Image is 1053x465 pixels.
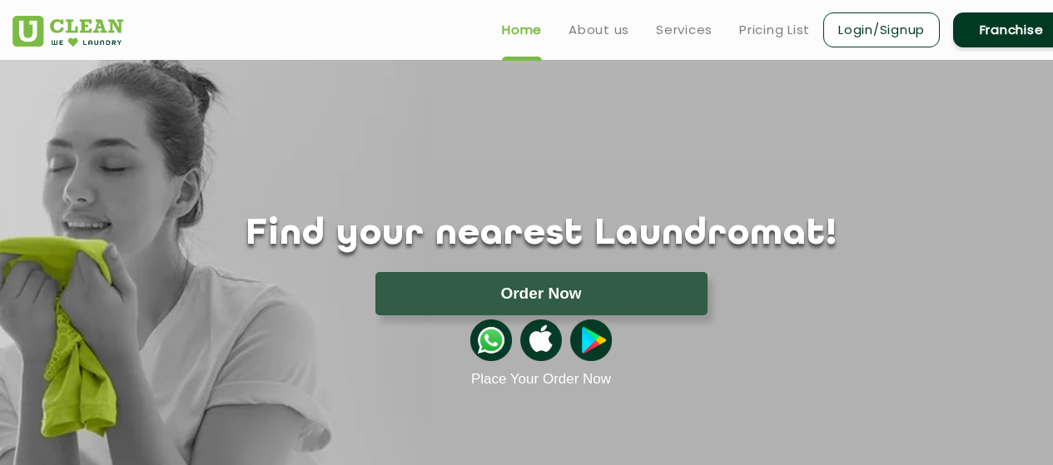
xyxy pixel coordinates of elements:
[375,272,708,315] button: Order Now
[520,319,562,361] img: apple-icon.png
[471,371,611,388] a: Place Your Order Now
[569,20,629,40] a: About us
[502,20,542,40] a: Home
[12,16,123,47] img: UClean Laundry and Dry Cleaning
[570,319,612,361] img: playstoreicon.png
[739,20,810,40] a: Pricing List
[470,319,512,361] img: whatsappicon.png
[656,20,713,40] a: Services
[823,12,940,47] a: Login/Signup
